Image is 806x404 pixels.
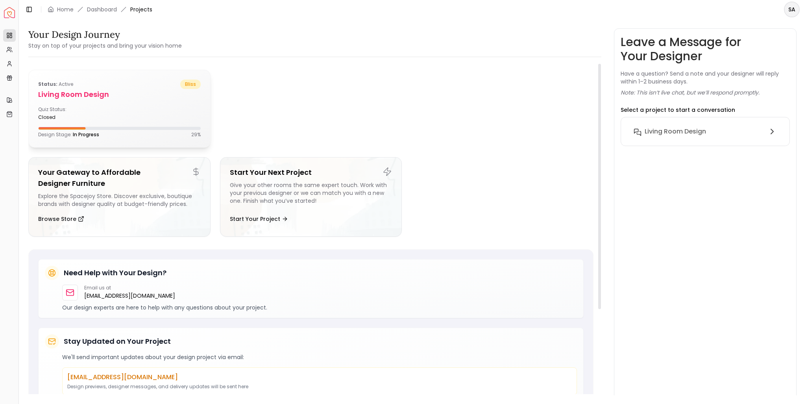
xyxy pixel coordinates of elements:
[645,127,706,136] h6: Living Room design
[38,211,84,227] button: Browse Store
[28,28,182,41] h3: Your Design Journey
[627,124,783,139] button: Living Room design
[64,267,166,278] h5: Need Help with Your Design?
[84,285,175,291] p: Email us at
[38,192,201,208] div: Explore the Spacejoy Store. Discover exclusive, boutique brands with designer quality at budget-f...
[28,42,182,50] small: Stay on top of your projects and bring your vision home
[38,106,116,120] div: Quiz Status:
[130,6,152,13] span: Projects
[38,81,57,87] b: Status:
[57,6,74,13] a: Home
[220,157,402,237] a: Start Your Next ProjectGive your other rooms the same expert touch. Work with your previous desig...
[84,291,175,300] a: [EMAIL_ADDRESS][DOMAIN_NAME]
[38,114,116,120] div: closed
[62,353,577,361] p: We'll send important updates about your design project via email:
[48,6,152,13] nav: breadcrumb
[230,211,288,227] button: Start Your Project
[28,157,211,237] a: Your Gateway to Affordable Designer FurnitureExplore the Spacejoy Store. Discover exclusive, bout...
[38,89,201,100] h5: Living Room design
[621,70,790,85] p: Have a question? Send a note and your designer will reply within 1–2 business days.
[230,167,392,178] h5: Start Your Next Project
[621,89,760,96] p: Note: This isn’t live chat, but we’ll respond promptly.
[191,132,201,138] p: 29 %
[180,80,201,89] span: bliss
[621,35,790,63] h3: Leave a Message for Your Designer
[67,372,572,382] p: [EMAIL_ADDRESS][DOMAIN_NAME]
[4,7,15,18] img: Spacejoy Logo
[87,6,117,13] a: Dashboard
[62,304,577,311] p: Our design experts are here to help with any questions about your project.
[4,7,15,18] a: Spacejoy
[230,181,392,208] div: Give your other rooms the same expert touch. Work with your previous designer or we can match you...
[67,384,572,390] p: Design previews, designer messages, and delivery updates will be sent here
[38,167,201,189] h5: Your Gateway to Affordable Designer Furniture
[785,2,799,17] span: SA
[38,80,73,89] p: active
[64,336,171,347] h5: Stay Updated on Your Project
[38,132,99,138] p: Design Stage:
[621,106,735,114] p: Select a project to start a conversation
[784,2,800,17] button: SA
[73,131,99,138] span: In Progress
